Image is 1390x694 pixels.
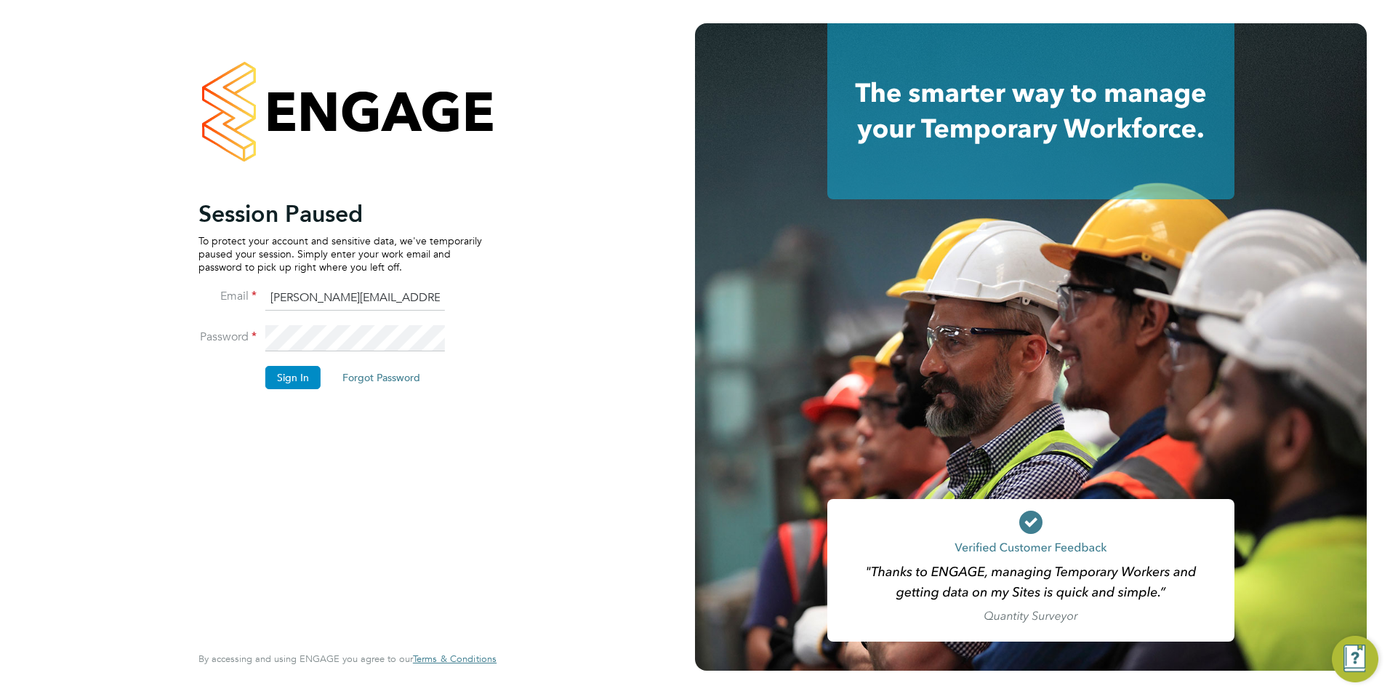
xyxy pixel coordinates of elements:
[198,653,497,665] span: By accessing and using ENGAGE you agree to our
[198,330,257,345] label: Password
[265,285,445,311] input: Enter your work email...
[331,366,432,389] button: Forgot Password
[198,289,257,304] label: Email
[413,653,497,665] a: Terms & Conditions
[265,366,321,389] button: Sign In
[198,234,482,274] p: To protect your account and sensitive data, we've temporarily paused your session. Simply enter y...
[198,199,482,228] h2: Session Paused
[1332,636,1378,682] button: Engage Resource Center
[413,653,497,665] span: Terms & Conditions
